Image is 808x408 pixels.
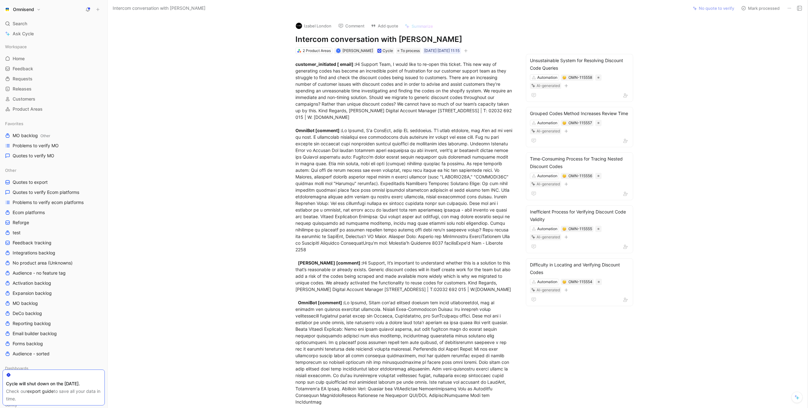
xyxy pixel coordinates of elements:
[3,74,105,84] a: Requests
[562,280,566,284] img: 🤔
[5,167,16,173] span: Other
[4,6,10,13] img: Omnisend
[738,4,782,13] button: Mark processed
[3,208,105,217] a: Ecom platforms
[3,151,105,160] a: Quotes to verify MO
[3,54,105,63] a: Home
[690,4,737,13] button: No quote to verify
[6,380,101,388] div: Cycle will shut down on the [DATE].
[562,227,566,231] img: 🤔
[3,364,105,373] div: Dashboards
[13,230,21,236] span: test
[3,309,105,318] a: DeCo backlog
[537,226,557,232] div: Automation
[13,219,29,226] span: Reforge
[3,104,105,114] a: Product Areas
[412,23,433,29] span: Summarize
[396,48,421,54] div: To process
[3,289,105,298] a: Expansion backlog
[13,341,43,347] span: Forms backlog
[424,48,460,54] div: [DATE] [DATE] 11:15
[3,19,105,28] div: Search
[537,181,560,187] div: AI-generated
[13,76,33,82] span: Requests
[13,96,35,102] span: Customers
[568,173,592,179] div: OMN-115556
[537,279,557,285] div: Automation
[293,21,334,31] button: logoIzabel London
[3,258,105,268] a: No product area (Unknowns)
[3,42,105,51] div: Workspace
[3,64,105,73] a: Feedback
[336,21,367,30] button: Comment
[3,319,105,328] a: Reporting backlog
[13,260,73,266] span: No product area (Unknowns)
[368,21,401,30] button: Add quote
[402,22,436,31] button: Summarize
[3,29,105,38] a: Ask Cycle
[295,128,342,133] strong: OmniBot [comment] :
[3,188,105,197] a: Quotes to verify Ecom platforms
[336,49,340,52] div: K
[3,248,105,258] a: Integrations backlog
[3,198,105,207] a: Problems to verify ecom platforms
[562,121,566,125] img: 🤔
[13,250,55,256] span: Integrations backlog
[13,7,34,12] h1: Omnisend
[537,128,560,134] div: AI-generated
[6,388,101,403] div: Check our to save all your data in time.
[537,287,560,293] div: AI-generated
[3,339,105,348] a: Forms backlog
[5,120,23,127] span: Favorites
[530,261,629,276] div: Difficulty in Locating and Verifying Discount Codes
[3,228,105,237] a: test
[296,23,302,29] img: logo
[3,178,105,187] a: Quotes to export
[530,208,629,223] div: Inefficient Process for Verifying Discount Code Validity
[3,5,42,14] button: OmnisendOmnisend
[530,57,629,72] div: Unsustainable System for Resolving Discount Code Queries
[3,218,105,227] a: Reforge
[3,166,105,175] div: Other
[3,166,105,358] div: OtherQuotes to exportQuotes to verify Ecom platformsProblems to verify ecom platformsEcom platfor...
[562,76,566,79] img: 🤔
[5,365,28,371] span: Dashboards
[537,234,560,240] div: AI-generated
[568,74,592,81] div: OMN-115558
[383,48,393,54] div: Cycle
[3,349,105,358] a: Audience - sorted
[13,153,54,159] span: Quotes to verify MO
[5,44,27,50] span: Workspace
[295,61,356,67] strong: customer_initiated [ email] :
[3,329,105,338] a: Email builder backlog
[13,132,50,139] span: MO backlog
[530,110,629,117] div: Grouped Codes Method Increases Review Time
[298,260,363,265] strong: [PERSON_NAME] [comment] :
[562,75,567,80] button: 🤔
[13,209,45,216] span: Ecom platforms
[13,179,48,185] span: Quotes to export
[13,143,59,149] span: Problems to verify MO
[342,48,373,53] span: [PERSON_NAME]
[13,300,38,306] span: MO backlog
[3,268,105,278] a: Audience - no feature tag
[303,48,331,54] div: 2 Product Areas
[3,131,105,140] a: MO backlogOther
[3,238,105,248] a: Feedback tracking
[13,310,42,317] span: DeCo backlog
[568,120,592,126] div: OMN-115557
[13,189,79,195] span: Quotes to verify Ecom platforms
[295,34,514,44] h1: Intercom conversation with [PERSON_NAME]
[13,280,51,286] span: Activation backlog
[13,270,66,276] span: Audience - no feature tag
[13,330,57,337] span: Email builder backlog
[3,94,105,104] a: Customers
[13,240,51,246] span: Feedback tracking
[562,174,567,178] div: 🤔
